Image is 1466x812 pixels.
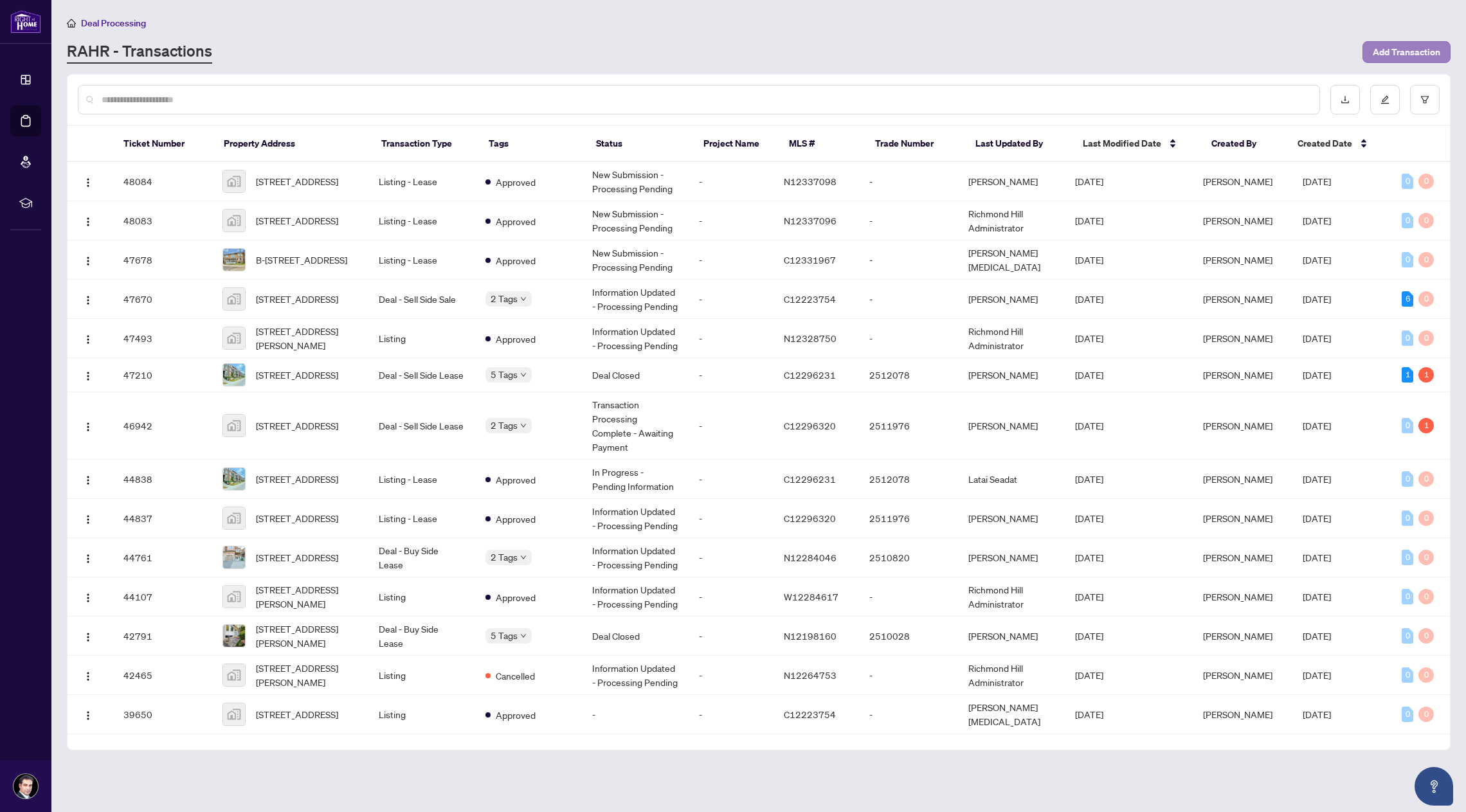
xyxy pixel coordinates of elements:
[83,295,93,305] img: Logo
[582,201,689,240] td: New Submission - Processing Pending
[1370,85,1400,114] button: edit
[223,625,245,647] img: thumbnail-img
[958,280,1065,319] td: [PERSON_NAME]
[784,254,836,266] span: C12331967
[1362,41,1451,63] button: Add Transaction
[1303,254,1331,266] span: [DATE]
[256,622,358,650] span: [STREET_ADDRESS][PERSON_NAME]
[689,280,774,319] td: -
[586,126,693,162] th: Status
[859,695,959,734] td: -
[368,201,475,240] td: Listing - Lease
[256,213,338,228] span: [STREET_ADDRESS]
[1402,291,1413,307] div: 6
[496,253,536,267] span: Approved
[368,319,475,358] td: Listing
[582,538,689,577] td: Information Updated - Processing Pending
[113,162,213,201] td: 48084
[859,734,959,768] td: -
[784,369,836,381] span: C12296231
[1418,667,1434,683] div: 0
[784,512,836,524] span: C12296320
[958,460,1065,499] td: Latai Seadat
[113,126,213,162] th: Ticket Number
[1303,512,1331,524] span: [DATE]
[256,324,358,352] span: [STREET_ADDRESS][PERSON_NAME]
[83,256,93,266] img: Logo
[958,319,1065,358] td: Richmond Hill Administrator
[520,633,527,639] span: down
[859,499,959,538] td: 2511976
[491,367,518,382] span: 5 Tags
[689,240,774,280] td: -
[368,538,475,577] td: Deal - Buy Side Lease
[113,460,213,499] td: 44838
[223,415,245,437] img: thumbnail-img
[368,695,475,734] td: Listing
[78,586,98,607] button: Logo
[958,499,1065,538] td: [PERSON_NAME]
[78,469,98,489] button: Logo
[496,512,536,526] span: Approved
[491,291,518,306] span: 2 Tags
[859,201,959,240] td: -
[689,460,774,499] td: -
[1402,174,1413,189] div: 0
[78,626,98,646] button: Logo
[83,371,93,381] img: Logo
[859,280,959,319] td: -
[1203,254,1272,266] span: [PERSON_NAME]
[1203,630,1272,642] span: [PERSON_NAME]
[1075,369,1103,381] span: [DATE]
[113,538,213,577] td: 44761
[865,126,965,162] th: Trade Number
[256,661,358,689] span: [STREET_ADDRESS][PERSON_NAME]
[1203,669,1272,681] span: [PERSON_NAME]
[496,708,536,722] span: Approved
[965,126,1072,162] th: Last Updated By
[582,577,689,617] td: Information Updated - Processing Pending
[859,538,959,577] td: 2510820
[113,392,213,460] td: 46942
[1203,215,1272,226] span: [PERSON_NAME]
[784,591,838,602] span: W12284617
[520,422,527,429] span: down
[1402,667,1413,683] div: 0
[113,617,213,656] td: 42791
[784,176,837,187] span: N12337098
[1410,85,1440,114] button: filter
[1075,708,1103,720] span: [DATE]
[368,734,475,768] td: Listing - Lease
[1203,552,1272,563] span: [PERSON_NAME]
[520,372,527,378] span: down
[1402,550,1413,565] div: 0
[1418,367,1434,383] div: 1
[256,253,347,267] span: B-[STREET_ADDRESS]
[256,582,358,611] span: [STREET_ADDRESS][PERSON_NAME]
[859,358,959,392] td: 2512078
[223,468,245,490] img: thumbnail-img
[1402,418,1413,433] div: 0
[1201,126,1287,162] th: Created By
[256,511,338,525] span: [STREET_ADDRESS]
[223,664,245,686] img: thumbnail-img
[113,319,213,358] td: 47493
[1418,510,1434,526] div: 0
[83,671,93,681] img: Logo
[582,240,689,280] td: New Submission - Processing Pending
[582,695,689,734] td: -
[1303,369,1331,381] span: [DATE]
[784,215,837,226] span: N12337096
[1418,589,1434,604] div: 0
[368,577,475,617] td: Listing
[78,249,98,270] button: Logo
[256,550,338,564] span: [STREET_ADDRESS]
[1303,293,1331,305] span: [DATE]
[582,392,689,460] td: Transaction Processing Complete - Awaiting Payment
[496,669,535,683] span: Cancelled
[78,547,98,568] button: Logo
[1303,552,1331,563] span: [DATE]
[1075,215,1103,226] span: [DATE]
[689,392,774,460] td: -
[368,656,475,695] td: Listing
